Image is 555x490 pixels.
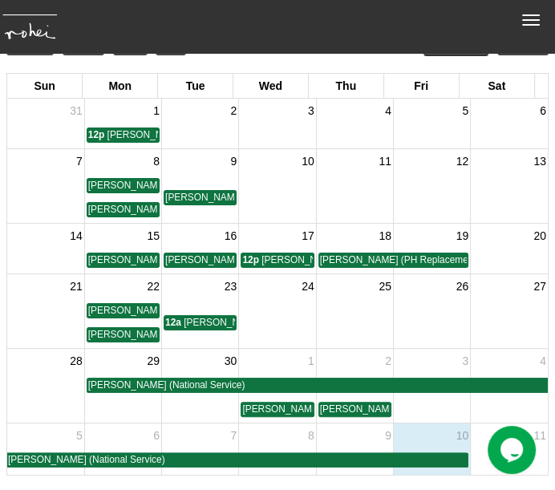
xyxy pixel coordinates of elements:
[320,403,440,415] span: [PERSON_NAME] (Medical)
[318,402,391,417] a: [PERSON_NAME] (Medical)
[223,226,239,245] span: 16
[460,101,470,120] span: 5
[87,178,160,193] a: [PERSON_NAME] (PH Replacement)
[87,327,160,342] a: [PERSON_NAME] (Medical)
[164,253,237,268] a: [PERSON_NAME] (Annual)
[488,426,539,474] iframe: chat widget
[242,254,259,265] span: 12p
[229,101,239,120] span: 2
[241,253,314,268] a: 12p [PERSON_NAME] (Annual)
[242,403,359,415] span: [PERSON_NAME] (Annual)
[75,426,84,445] span: 5
[87,128,160,143] a: 12p [PERSON_NAME] (Medical)
[223,277,239,296] span: 23
[34,79,55,92] span: Sun
[88,305,205,316] span: [PERSON_NAME] (Annual)
[300,277,316,296] span: 24
[88,379,245,391] span: [PERSON_NAME] (National Service)
[87,378,548,393] a: [PERSON_NAME] (National Service)
[377,277,393,296] span: 25
[68,101,84,120] span: 31
[455,277,471,296] span: 26
[261,254,379,265] span: [PERSON_NAME] (Annual)
[165,317,181,328] span: 12a
[152,426,161,445] span: 6
[383,101,393,120] span: 4
[186,79,205,92] span: Tue
[7,452,468,468] a: [PERSON_NAME] (National Service)
[164,315,237,330] a: 12a [PERSON_NAME] (Annual)
[532,426,548,445] span: 11
[460,351,470,371] span: 3
[164,190,237,205] a: [PERSON_NAME] (Medical)
[108,79,132,92] span: Mon
[145,351,161,371] span: 29
[488,79,505,92] span: Sat
[383,426,393,445] span: 9
[532,152,548,171] span: 13
[377,152,393,171] span: 11
[88,204,209,215] span: [PERSON_NAME] (Medical)
[306,101,316,120] span: 3
[88,254,209,265] span: [PERSON_NAME] (Medical)
[335,79,356,92] span: Thu
[75,152,84,171] span: 7
[383,351,393,371] span: 2
[318,253,469,268] a: [PERSON_NAME] (PH Replacement)
[165,254,282,265] span: [PERSON_NAME] (Annual)
[414,79,428,92] span: Fri
[68,226,84,245] span: 14
[145,226,161,245] span: 15
[87,202,160,217] a: [PERSON_NAME] (Medical)
[87,303,160,318] a: [PERSON_NAME] (Annual)
[320,254,480,265] span: [PERSON_NAME] (PH Replacement)
[532,226,548,245] span: 20
[538,101,548,120] span: 6
[8,454,165,465] span: [PERSON_NAME] (National Service)
[223,351,239,371] span: 30
[107,129,228,140] span: [PERSON_NAME] (Medical)
[145,277,161,296] span: 22
[88,329,209,340] span: [PERSON_NAME] (Medical)
[259,79,282,92] span: Wed
[68,277,84,296] span: 21
[241,402,314,417] a: [PERSON_NAME] (Annual)
[455,152,471,171] span: 12
[88,129,105,140] span: 12p
[306,351,316,371] span: 1
[88,180,248,191] span: [PERSON_NAME] (PH Replacement)
[184,317,301,328] span: [PERSON_NAME] (Annual)
[455,426,471,445] span: 10
[87,253,160,268] a: [PERSON_NAME] (Medical)
[306,426,316,445] span: 8
[165,192,286,203] span: [PERSON_NAME] (Medical)
[152,152,161,171] span: 8
[532,277,548,296] span: 27
[300,152,316,171] span: 10
[377,226,393,245] span: 18
[455,226,471,245] span: 19
[229,426,239,445] span: 7
[68,351,84,371] span: 28
[152,101,161,120] span: 1
[300,226,316,245] span: 17
[229,152,239,171] span: 9
[538,351,548,371] span: 4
